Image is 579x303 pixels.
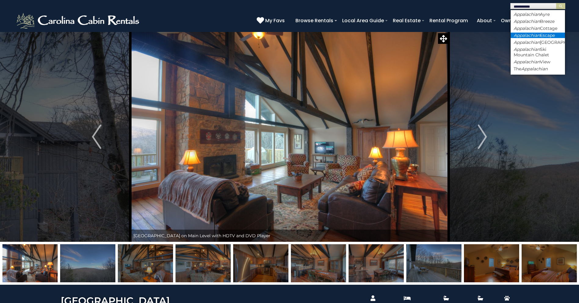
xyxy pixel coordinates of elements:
img: 163276100 [464,244,519,282]
em: Appalachian [514,59,540,65]
em: Appalachian [514,19,540,24]
img: White-1-2.png [15,12,142,30]
img: 163276085 [349,244,404,282]
em: Appalachian [521,66,548,72]
li: Breeze [511,19,565,24]
em: Appalachian [514,33,540,38]
a: About [474,15,495,26]
a: Local Area Guide [339,15,387,26]
li: The [511,66,565,72]
li: [GEOGRAPHIC_DATA] [511,40,565,45]
a: Owner Login [498,15,534,26]
li: Escape [511,33,565,38]
img: 163276095 [2,244,58,282]
li: View [511,59,565,65]
img: 163276097 [233,244,288,282]
img: arrow [92,125,101,149]
div: [GEOGRAPHIC_DATA] on Main Level with HDTV and DVD Player [130,230,449,242]
em: Appalachian [514,26,540,31]
a: Real Estate [390,15,424,26]
li: Ayre [511,12,565,17]
button: Next [449,32,516,242]
img: 163276117 [176,244,231,282]
em: Appalachian [514,47,540,52]
em: Appalachian [514,40,540,45]
img: 163276099 [406,244,461,282]
li: Cottage [511,26,565,31]
em: Appalachian [514,12,540,17]
a: My Favs [257,17,286,25]
a: Rental Program [426,15,471,26]
a: Browse Rentals [292,15,336,26]
button: Previous [63,32,130,242]
img: 163276086 [522,244,577,282]
img: arrow [478,125,487,149]
span: My Favs [265,17,285,24]
img: 163276096 [118,244,173,282]
li: Ski Mountain Chalet [511,47,565,58]
img: 163276084 [60,244,115,282]
img: 163276098 [291,244,346,282]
